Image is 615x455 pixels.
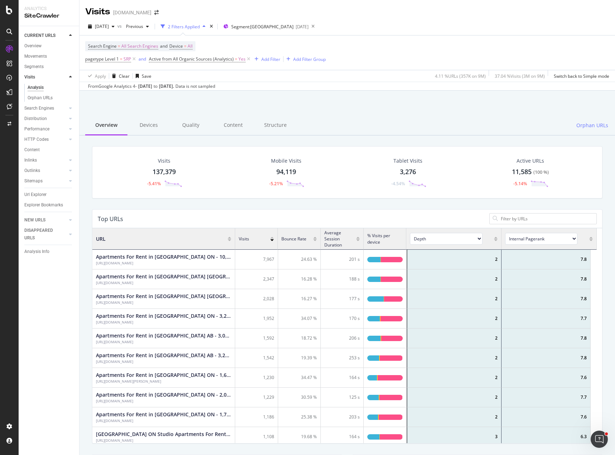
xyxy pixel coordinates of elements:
[96,320,231,325] div: Apartments For Rent in Ottawa ON - 3,221 Rentals
[24,177,67,185] a: Sitemaps
[278,348,321,368] div: 19.39 %
[85,70,106,82] button: Apply
[24,146,74,154] a: Content
[276,167,296,177] div: 94,119
[24,157,37,164] div: Inlinks
[152,167,176,177] div: 137,379
[24,125,49,133] div: Performance
[391,181,405,187] div: -4.54%
[24,136,49,143] div: HTTP Codes
[169,43,183,49] span: Device
[231,24,294,30] span: Segment: [GEOGRAPHIC_DATA]
[500,215,594,222] input: Filter by URLs
[502,329,591,348] div: 7.8
[24,32,55,39] div: CURRENT URLS
[88,43,117,49] span: Search Engine
[235,329,278,348] div: 1,592
[321,289,364,309] div: 177 s
[96,253,231,260] div: Apartments For Rent in Toronto ON - 10,917 Rentals
[28,94,74,102] a: Orphan URLs
[96,438,231,443] div: Toronto ON Studio Apartments For Rent - 991 Rentals
[278,250,321,269] div: 24.63 %
[406,407,502,427] div: 2
[24,12,73,20] div: SiteCrawler
[321,407,364,427] div: 203 s
[502,269,591,289] div: 7.8
[235,250,278,269] div: 7,967
[321,368,364,388] div: 164 s
[96,260,231,265] div: Apartments For Rent in Toronto ON - 10,917 Rentals
[406,388,502,407] div: 2
[159,83,174,90] div: [DATE] .
[95,73,106,79] div: Apply
[406,427,502,447] div: 3
[170,116,212,135] div: Quality
[98,215,123,222] div: Top URLs
[96,431,231,438] div: Toronto ON Studio Apartments For Rent - 991 Rentals
[24,167,67,174] a: Outlinks
[24,105,54,112] div: Search Engines
[184,43,187,49] span: =
[24,136,67,143] a: HTTP Codes
[502,407,591,427] div: 7.6
[321,348,364,368] div: 253 s
[502,348,591,368] div: 7.8
[96,372,231,379] div: Apartments For Rent in Hamilton ON - 1,671 Rentals
[139,56,146,62] button: and
[24,73,35,81] div: Visits
[24,201,63,209] div: Explorer Bookmarks
[24,248,74,255] a: Analysis Info
[533,169,549,176] div: ( 100 % )
[554,73,609,79] div: Switch back to Simple mode
[96,398,231,403] div: Apartments For Rent in London ON - 2,060 Rentals
[154,10,159,15] div: arrow-right-arrow-left
[133,70,151,82] button: Save
[278,388,321,407] div: 30.59 %
[24,216,45,224] div: NEW URLS
[513,181,527,187] div: -5.14%
[406,368,502,388] div: 2
[24,216,67,224] a: NEW URLS
[261,56,280,62] div: Add Filter
[149,56,234,62] span: Active from All Organic Sources (Analytics)
[502,289,591,309] div: 7.8
[221,21,309,32] button: Segment:[GEOGRAPHIC_DATA][DATE]
[118,43,120,49] span: =
[406,269,502,289] div: 2
[502,250,591,269] div: 7.8
[92,250,235,443] div: grid
[321,427,364,447] div: 164 s
[517,157,544,164] span: Active URLs
[24,115,67,123] a: Distribution
[96,312,231,320] div: Apartments For Rent in Ottawa ON - 3,221 Rentals
[281,236,306,242] span: Bounce Rate
[96,273,231,280] div: Apartments For Rent in Montréal QC - 3,674 Rentals
[28,84,44,91] div: Analysis
[235,348,278,368] div: 1,542
[435,73,486,79] div: 4.11 % URLs ( 357K on 9M )
[502,427,591,447] div: 6.3
[278,329,321,348] div: 18.72 %
[123,21,152,32] button: Previous
[24,191,47,198] div: Url Explorer
[139,56,146,62] div: and
[576,122,608,129] span: Orphan URLs
[158,21,208,32] button: 2 Filters Applied
[24,227,67,242] a: DISAPPEARED URLS
[502,309,591,329] div: 7.7
[278,407,321,427] div: 25.38 %
[138,83,152,90] div: [DATE]
[158,157,170,164] div: Visits
[406,348,502,368] div: 2
[238,54,246,64] span: Yes
[96,379,231,384] div: Apartments For Rent in Hamilton ON - 1,671 Rentals
[96,332,231,339] div: Apartments For Rent in Calgary AB - 3,002 Rentals
[24,115,47,123] div: Distribution
[324,230,353,248] span: Average Session Duration
[551,70,609,82] button: Switch back to Simple mode
[96,300,231,305] div: Apartments For Rent in Vancouver BC - 1,785 Rentals
[235,368,278,388] div: 1,230
[495,73,545,79] div: 37.04 % Visits ( 3M on 9M )
[278,368,321,388] div: 34.47 %
[96,359,231,364] div: Apartments For Rent in Edmonton AB - 3,240 Rentals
